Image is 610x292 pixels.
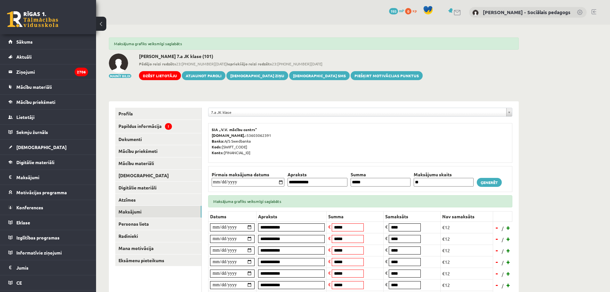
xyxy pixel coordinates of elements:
[399,8,404,13] span: mP
[139,61,423,67] span: 23:[PHONE_NUMBER][DATE] 23:[PHONE_NUMBER][DATE]
[8,34,88,49] a: Sākums
[212,127,257,132] b: SIA „V.V. mācību centrs”
[494,280,500,290] a: -
[115,133,201,145] a: Dokumenti
[505,269,512,278] a: +
[115,108,201,120] a: Profils
[8,170,88,185] a: Maksājumi
[256,211,327,221] th: Apraksts
[212,144,222,149] b: Kods:
[8,215,88,230] a: Eklase
[389,8,398,14] span: 193
[16,129,48,135] span: Sekmju žurnāls
[385,270,388,276] span: €
[8,275,88,290] a: CE
[8,79,88,94] a: Mācību materiāli
[494,246,500,255] a: -
[115,170,201,181] a: [DEMOGRAPHIC_DATA]
[16,64,88,79] legend: Ziņojumi
[227,61,272,66] b: Iepriekšējo reizi redzēts
[8,95,88,109] a: Mācību priekšmeti
[16,189,67,195] span: Motivācijas programma
[351,71,423,80] a: Piešķirt motivācijas punktus
[7,11,58,27] a: Rīgas 1. Tālmācības vidusskola
[16,204,43,210] span: Konferences
[139,54,423,59] h2: [PERSON_NAME] 7.a JK klase (101)
[477,178,502,187] a: Ģenerēt
[212,127,509,155] p: 53603062391 A/S Swedbanka [SWIFT_CODE] [FINANCIAL_ID]
[328,281,331,287] span: €
[328,247,331,253] span: €
[139,71,181,80] a: Dzēst lietotāju
[501,282,504,289] span: /
[441,279,493,291] td: €12
[212,133,247,138] b: [DOMAIN_NAME].:
[385,224,388,229] span: €
[16,84,52,90] span: Mācību materiāli
[115,145,201,157] a: Mācību priekšmeti
[8,245,88,260] a: Informatīvie ziņojumi
[115,120,201,133] a: Papildus informācija!
[349,171,412,178] th: Summa
[494,257,500,267] a: -
[328,224,331,229] span: €
[115,206,201,218] a: Maksājumi
[16,170,88,185] legend: Maksājumi
[289,71,350,80] a: [DEMOGRAPHIC_DATA] SMS
[139,61,176,66] b: Pēdējo reizi redzēts
[16,159,54,165] span: Digitālie materiāli
[505,234,512,244] a: +
[210,171,286,178] th: Pirmais maksājuma datums
[328,258,331,264] span: €
[505,257,512,267] a: +
[115,242,201,254] a: Mana motivācija
[109,38,519,50] div: Maksājuma grafiks veiksmīgi saglabāts
[115,254,201,266] a: Eksāmenu pieteikums
[441,233,493,245] td: €12
[16,114,35,120] span: Lietotāji
[16,265,28,271] span: Jumis
[8,64,88,79] a: Ziņojumi2706
[16,235,60,240] span: Izglītības programas
[226,71,288,80] a: [DEMOGRAPHIC_DATA] ziņu
[384,211,441,221] th: Samaksāts
[494,223,500,232] a: -
[412,8,417,13] span: xp
[8,49,88,64] a: Aktuāli
[165,123,172,130] span: !
[8,110,88,124] a: Lietotāji
[501,271,504,278] span: /
[472,10,479,16] img: Dagnija Gaubšteina - Sociālais pedagogs
[8,185,88,200] a: Motivācijas programma
[212,138,224,144] b: Banka:
[405,8,411,14] span: 0
[16,99,55,105] span: Mācību priekšmeti
[389,8,404,13] a: 193 mP
[16,39,33,45] span: Sākums
[327,211,384,221] th: Summa
[115,218,201,230] a: Personas lieta
[109,74,131,78] button: Mainīt bildi
[441,211,493,221] th: Nav samaksāts
[16,220,30,225] span: Eklase
[501,248,504,254] span: /
[505,246,512,255] a: +
[385,281,388,287] span: €
[208,211,256,221] th: Datums
[494,234,500,244] a: -
[441,256,493,268] td: €12
[405,8,420,13] a: 0 xp
[494,269,500,278] a: -
[8,125,88,139] a: Sekmju žurnāls
[109,54,128,73] img: Megija Jaunzeme
[441,245,493,256] td: €12
[115,182,201,194] a: Digitālie materiāli
[328,270,331,276] span: €
[16,144,67,150] span: [DEMOGRAPHIC_DATA]
[75,68,88,76] i: 2706
[8,230,88,245] a: Izglītības programas
[328,235,331,241] span: €
[212,150,224,155] b: Konts:
[208,195,512,207] div: Maksājuma grafiks veiksmīgi saglabāts
[385,258,388,264] span: €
